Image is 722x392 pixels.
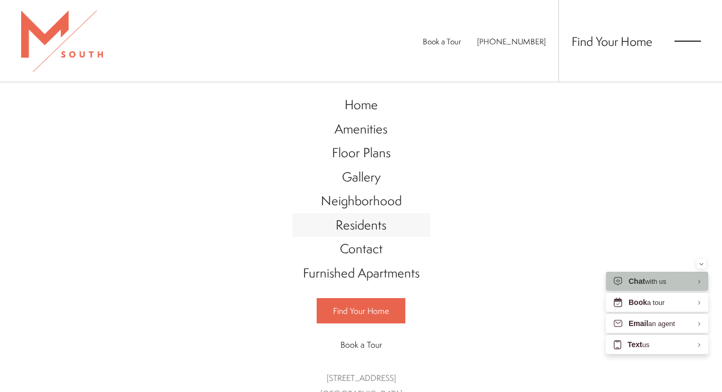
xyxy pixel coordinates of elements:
span: Contact [340,240,383,257]
a: Find Your Home [317,298,405,323]
span: Floor Plans [332,144,391,161]
span: Amenities [335,120,387,138]
a: Go to Neighborhood [292,189,430,213]
a: Go to Contact [292,237,430,261]
a: Find Your Home [572,33,652,50]
span: Furnished Apartments [303,264,420,282]
a: Go to Amenities [292,117,430,141]
a: Go to Gallery [292,165,430,189]
img: MSouth [21,11,103,72]
span: Neighborhood [321,192,402,209]
button: Open Menu [674,36,701,46]
span: Residents [336,216,386,234]
a: Book a Tour [317,332,405,357]
span: [PHONE_NUMBER] [477,36,546,47]
span: Book a Tour [340,339,382,350]
a: Go to Home [292,93,430,117]
span: Home [345,95,378,113]
a: Go to Residents [292,213,430,237]
a: Call Us at 813-570-8014 [477,36,546,47]
a: Go to Floor Plans [292,141,430,165]
a: Book a Tour [423,36,461,47]
a: Go to Furnished Apartments (opens in a new tab) [292,261,430,285]
span: Find Your Home [333,305,389,317]
span: Gallery [342,168,381,186]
